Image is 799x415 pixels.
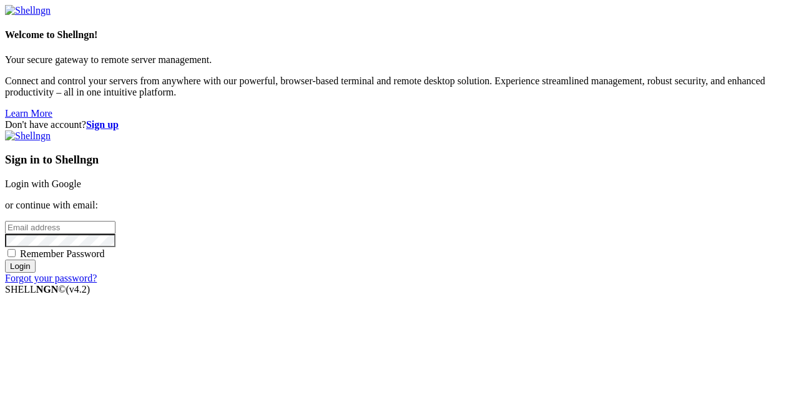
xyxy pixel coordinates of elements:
a: Forgot your password? [5,273,97,283]
span: Remember Password [20,248,105,259]
p: Your secure gateway to remote server management. [5,54,794,66]
span: 4.2.0 [66,284,91,295]
b: NGN [36,284,59,295]
a: Learn More [5,108,52,119]
a: Sign up [86,119,119,130]
div: Don't have account? [5,119,794,130]
img: Shellngn [5,5,51,16]
span: SHELL © [5,284,90,295]
a: Login with Google [5,178,81,189]
p: or continue with email: [5,200,794,211]
p: Connect and control your servers from anywhere with our powerful, browser-based terminal and remo... [5,76,794,98]
h3: Sign in to Shellngn [5,153,794,167]
input: Remember Password [7,249,16,257]
img: Shellngn [5,130,51,142]
h4: Welcome to Shellngn! [5,29,794,41]
input: Login [5,260,36,273]
input: Email address [5,221,115,234]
